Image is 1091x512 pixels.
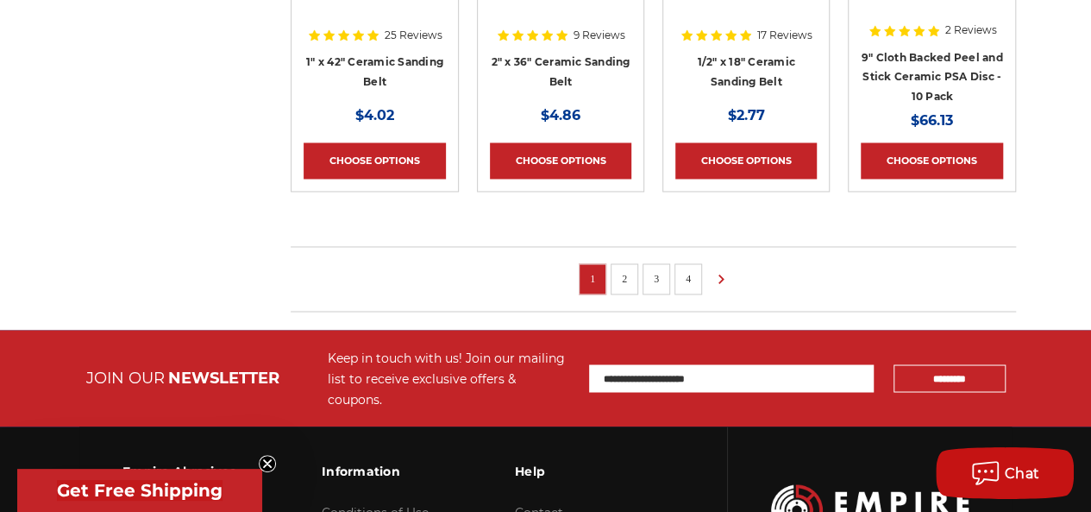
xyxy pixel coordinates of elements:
h3: Empire Abrasives [122,452,235,489]
span: Chat [1005,465,1040,482]
a: 2 [616,269,633,288]
div: Get Free ShippingClose teaser [17,469,262,512]
a: 4 [680,269,697,288]
span: $4.86 [541,107,580,123]
button: Close teaser [259,455,276,472]
h3: Information [322,452,429,489]
span: Get Free Shipping [57,480,223,501]
a: 3 [648,269,665,288]
a: 1/2" x 18" Ceramic Sanding Belt [697,55,795,88]
a: Choose Options [304,142,445,179]
span: JOIN OUR [86,368,165,387]
a: 2" x 36" Ceramic Sanding Belt [491,55,630,88]
button: Chat [936,447,1074,499]
a: 9" Cloth Backed Peel and Stick Ceramic PSA Disc - 10 Pack [862,51,1003,103]
span: NEWSLETTER [168,368,279,387]
a: 1 [584,269,601,288]
a: 1" x 42" Ceramic Sanding Belt [306,55,443,88]
h3: Help [515,452,631,489]
a: Choose Options [861,142,1002,179]
span: $4.02 [355,107,394,123]
span: $2.77 [728,107,765,123]
div: Keep in touch with us! Join our mailing list to receive exclusive offers & coupons. [328,347,572,409]
a: Choose Options [675,142,817,179]
a: Choose Options [490,142,631,179]
span: $66.13 [911,112,953,129]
